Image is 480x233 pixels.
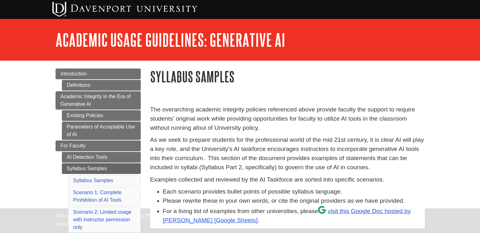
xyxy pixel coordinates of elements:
[56,30,285,50] a: Academic Usage Guidelines: Generative AI
[62,80,141,91] a: Definitions
[61,71,87,76] span: Introduction
[62,152,141,163] a: AI Detection Tools
[56,91,141,110] a: Academic Integrity in the Era of Generative AI
[150,105,425,132] p: The overarching academic integrity policies referenced above provide faculty the support to requi...
[52,2,197,17] img: Davenport University
[150,135,425,172] p: As we seek to prepare students for the professional world of the mid 21st century, it is clear AI...
[163,208,411,224] a: visit this Google Doc hosted by [PERSON_NAME]
[56,69,141,79] a: Introduction
[61,94,131,107] span: Academic Integrity in the Era of Generative AI
[61,143,86,148] span: For Faculty
[73,190,122,203] a: Scenario 1: Complete Prohibition of AI Tools
[62,122,141,140] a: Parameters of Acceptable Use of AI
[62,163,141,174] a: Syllabus Samples
[163,196,425,206] li: Please rewrite these in your own words, or cite the original providers as we have provided.
[62,110,141,121] a: Existing Policies
[150,175,425,184] p: Examples collected and reviewed by the AI Taskforce are sorted into specific scenarios.
[163,187,425,196] li: Each scenario provides bullet points of possible syllabus language.
[73,178,113,183] a: Syllabus Samples
[56,140,141,151] a: For Faculty
[73,209,132,230] a: Scenario 2: Limited usage with instructor permission only
[163,206,425,225] li: For a living list of examples from other universities, please .
[150,69,425,85] h1: Syllabus Samples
